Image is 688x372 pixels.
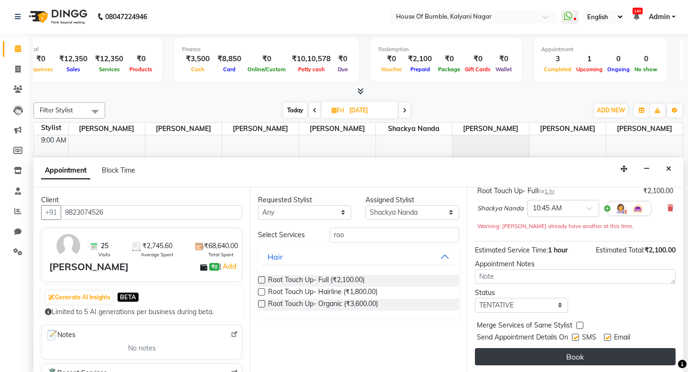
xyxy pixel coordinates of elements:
[189,66,207,73] span: Cash
[101,241,108,251] span: 25
[378,54,404,65] div: ₹0
[221,261,238,272] a: Add
[34,123,68,133] div: Stylist
[541,54,574,65] div: 3
[182,45,351,54] div: Finance
[493,54,514,65] div: ₹0
[632,54,660,65] div: 0
[378,66,404,73] span: Voucher
[268,251,283,263] div: Hair
[376,123,452,135] span: Shackya Nanda
[541,66,574,73] span: Completed
[596,246,645,254] span: Estimated Total:
[329,107,346,114] span: Fri
[475,259,676,269] div: Appointment Notes
[548,246,568,254] span: 1 hour
[475,246,548,254] span: Estimated Service Time:
[477,223,634,230] small: Warning: [PERSON_NAME] already have another at this time.
[365,195,459,205] div: Assigned Stylist
[477,204,524,213] span: Shackya Nanda
[545,188,555,195] span: 1 hr
[462,54,493,65] div: ₹0
[582,332,596,344] span: SMS
[214,54,245,65] div: ₹8,850
[208,251,234,258] span: Total Spent
[475,348,676,365] button: Book
[127,66,155,73] span: Products
[98,251,110,258] span: Visits
[452,123,529,135] span: [PERSON_NAME]
[209,263,219,271] span: ₹0
[45,329,75,341] span: Notes
[632,203,644,214] img: Interior.png
[26,66,55,73] span: Expenses
[614,332,630,344] span: Email
[39,156,68,166] div: 9:30 AM
[69,123,145,135] span: [PERSON_NAME]
[258,195,351,205] div: Requested Stylist
[475,288,568,298] div: Status
[283,103,307,118] span: Today
[335,66,350,73] span: Due
[436,54,462,65] div: ₹0
[606,123,683,135] span: [PERSON_NAME]
[46,291,113,304] button: Generate AI Insights
[529,123,606,135] span: [PERSON_NAME]
[299,123,376,135] span: [PERSON_NAME]
[334,54,351,65] div: ₹0
[245,54,288,65] div: ₹0
[61,205,242,220] input: Search by Name/Mobile/Email/Code
[91,54,127,65] div: ₹12,350
[204,241,238,251] span: ₹68,640.00
[24,3,90,30] img: logo
[219,261,238,272] span: |
[493,66,514,73] span: Wallet
[605,54,632,65] div: 0
[127,54,155,65] div: ₹0
[408,66,432,73] span: Prepaid
[615,203,626,214] img: Hairdresser.png
[39,135,68,145] div: 9:00 AM
[538,188,555,195] small: for
[378,45,514,54] div: Redemption
[541,45,660,54] div: Appointment
[222,123,299,135] span: [PERSON_NAME]
[251,230,322,240] div: Select Services
[330,228,459,242] input: Search by service name
[26,45,155,54] div: Total
[45,307,238,317] div: Limited to 5 AI generations per business during beta.
[574,66,605,73] span: Upcoming
[477,332,568,344] span: Send Appointment Details On
[268,299,378,311] span: Root Touch Up- Organic (₹3,600.00)
[404,54,436,65] div: ₹2,100
[26,54,55,65] div: ₹0
[245,66,288,73] span: Online/Custom
[41,195,242,205] div: Client
[128,343,156,353] span: No notes
[594,104,627,117] button: ADD NEW
[54,232,82,260] img: avatar
[182,54,214,65] div: ₹3,500
[142,241,172,251] span: ₹2,745.60
[268,287,377,299] span: Root Touch Up- Hairline (₹1,800.00)
[649,12,670,22] span: Admin
[296,66,327,73] span: Petty cash
[141,251,173,258] span: Average Spent
[64,66,83,73] span: Sales
[221,66,238,73] span: Card
[268,275,365,287] span: Root Touch Up- Full (₹2,100.00)
[40,106,73,114] span: Filter Stylist
[49,260,129,274] div: [PERSON_NAME]
[634,12,639,21] a: 140
[288,54,334,65] div: ₹10,10,578
[41,205,61,220] button: +91
[597,107,625,114] span: ADD NEW
[118,293,139,302] span: BETA
[662,162,676,176] button: Close
[41,162,90,179] span: Appointment
[55,54,91,65] div: ₹12,350
[632,66,660,73] span: No show
[462,66,493,73] span: Gift Cards
[97,66,122,73] span: Services
[262,248,455,265] button: Hair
